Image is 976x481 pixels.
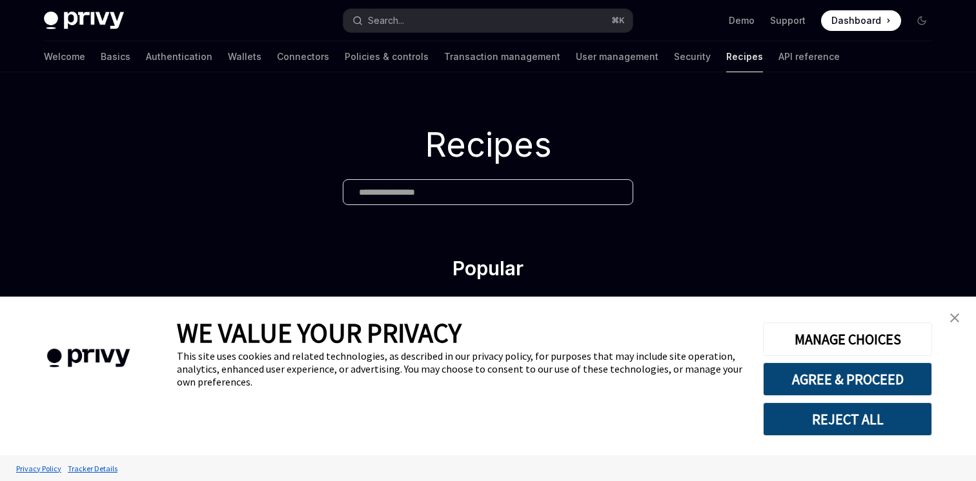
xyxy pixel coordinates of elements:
div: This site uses cookies and related technologies, as described in our privacy policy, for purposes... [177,349,744,388]
a: Privacy Policy [13,457,65,480]
a: User management [576,41,658,72]
a: Security [674,41,711,72]
div: Search... [368,13,404,28]
a: Authentication [146,41,212,72]
a: Demo [729,14,755,27]
a: close banner [942,305,968,331]
img: company logo [19,330,158,386]
a: Dashboard [821,10,901,31]
a: Wallets [228,41,261,72]
span: Dashboard [831,14,881,27]
button: Toggle dark mode [911,10,932,31]
a: Welcome [44,41,85,72]
button: MANAGE CHOICES [763,322,932,356]
button: AGREE & PROCEED [763,362,932,396]
img: close banner [950,313,959,322]
a: Recipes [726,41,763,72]
a: API reference [778,41,840,72]
a: Support [770,14,806,27]
h2: Popular [186,257,790,285]
img: dark logo [44,12,124,30]
span: WE VALUE YOUR PRIVACY [177,316,462,349]
button: REJECT ALL [763,402,932,436]
a: Tracker Details [65,457,121,480]
a: Policies & controls [345,41,429,72]
a: Basics [101,41,130,72]
button: Open search [343,9,633,32]
a: Connectors [277,41,329,72]
a: Transaction management [444,41,560,72]
span: ⌘ K [611,15,625,26]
